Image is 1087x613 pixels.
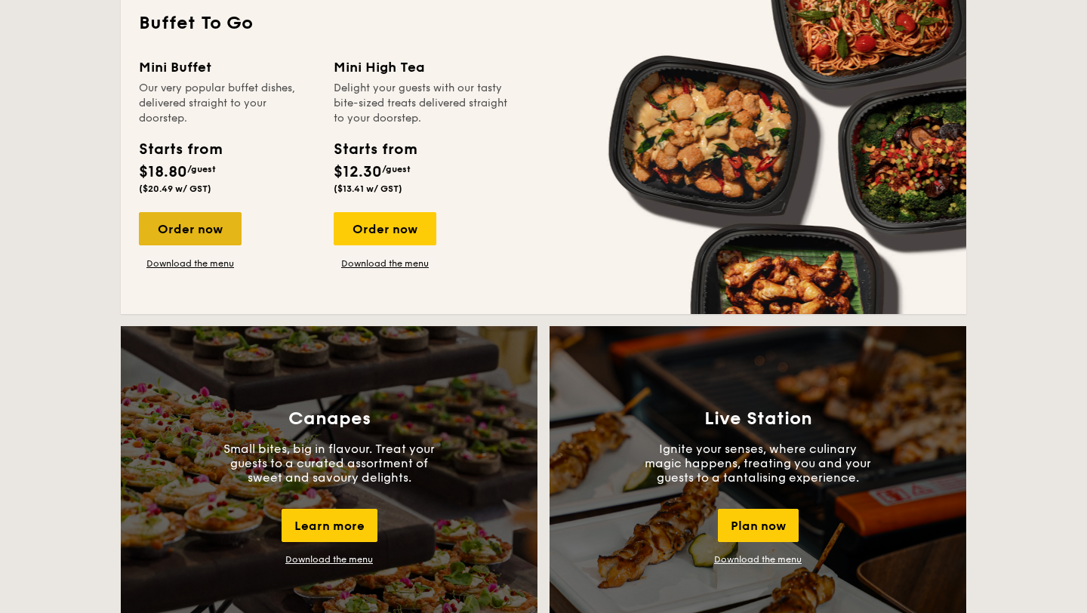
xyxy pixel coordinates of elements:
div: Learn more [282,509,377,542]
a: Download the menu [139,257,242,270]
div: Our very popular buffet dishes, delivered straight to your doorstep. [139,81,316,126]
div: Order now [334,212,436,245]
span: $18.80 [139,163,187,181]
span: ($13.41 w/ GST) [334,183,402,194]
div: Mini High Tea [334,57,510,78]
div: Plan now [718,509,799,542]
div: Order now [139,212,242,245]
span: /guest [382,164,411,174]
p: Small bites, big in flavour. Treat your guests to a curated assortment of sweet and savoury delig... [216,442,442,485]
span: $12.30 [334,163,382,181]
p: Ignite your senses, where culinary magic happens, treating you and your guests to a tantalising e... [645,442,871,485]
a: Download the menu [334,257,436,270]
span: ($20.49 w/ GST) [139,183,211,194]
a: Download the menu [714,554,802,565]
div: Starts from [334,138,416,161]
h3: Canapes [288,408,371,430]
a: Download the menu [285,554,373,565]
div: Delight your guests with our tasty bite-sized treats delivered straight to your doorstep. [334,81,510,126]
h2: Buffet To Go [139,11,948,35]
span: /guest [187,164,216,174]
div: Starts from [139,138,221,161]
div: Mini Buffet [139,57,316,78]
h3: Live Station [704,408,812,430]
